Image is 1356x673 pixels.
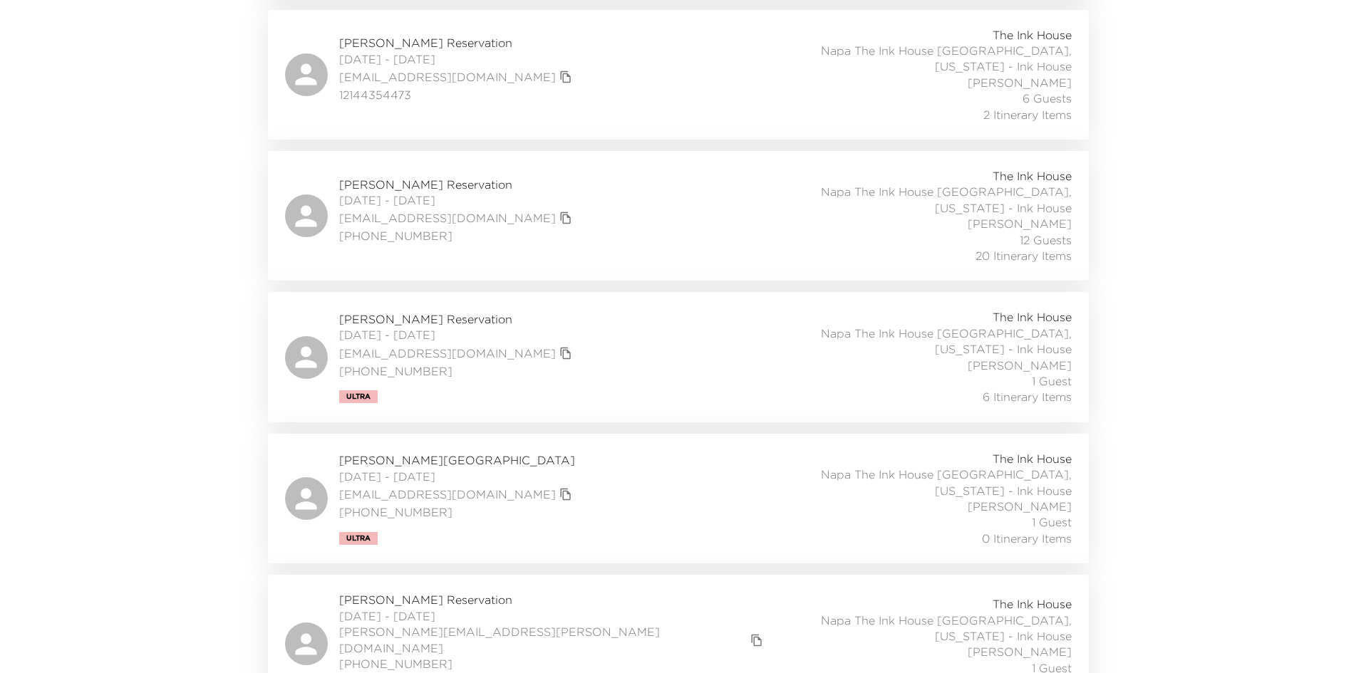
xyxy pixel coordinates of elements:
[268,434,1089,563] a: [PERSON_NAME][GEOGRAPHIC_DATA][DATE] - [DATE][EMAIL_ADDRESS][DOMAIN_NAME]copy primary member emai...
[339,69,556,85] a: [EMAIL_ADDRESS][DOMAIN_NAME]
[993,168,1072,184] span: The Ink House
[339,624,747,656] a: [PERSON_NAME][EMAIL_ADDRESS][PERSON_NAME][DOMAIN_NAME]
[346,392,371,401] span: Ultra
[983,107,1072,122] span: 2 Itinerary Items
[757,43,1072,75] span: Napa The Ink House [GEOGRAPHIC_DATA], [US_STATE] - Ink House
[968,644,1072,659] span: [PERSON_NAME]
[268,292,1089,422] a: [PERSON_NAME] Reservation[DATE] - [DATE][EMAIL_ADDRESS][DOMAIN_NAME]copy primary member email[PHO...
[993,27,1072,43] span: The Ink House
[975,248,1072,264] span: 20 Itinerary Items
[556,343,576,363] button: copy primary member email
[339,608,767,624] span: [DATE] - [DATE]
[993,596,1072,612] span: The Ink House
[339,592,767,607] span: [PERSON_NAME] Reservation
[339,486,556,502] a: [EMAIL_ADDRESS][DOMAIN_NAME]
[968,358,1072,373] span: [PERSON_NAME]
[982,531,1072,546] span: 0 Itinerary Items
[993,309,1072,325] span: The Ink House
[339,51,576,67] span: [DATE] - [DATE]
[757,184,1072,216] span: Napa The Ink House [GEOGRAPHIC_DATA], [US_STATE] - Ink House
[339,327,576,343] span: [DATE] - [DATE]
[983,389,1072,405] span: 6 Itinerary Items
[346,534,371,543] span: Ultra
[747,630,767,650] button: copy primary member email
[268,10,1089,140] a: [PERSON_NAME] Reservation[DATE] - [DATE][EMAIL_ADDRESS][DOMAIN_NAME]copy primary member email1214...
[757,466,1072,499] span: Napa The Ink House [GEOGRAPHIC_DATA], [US_STATE] - Ink House
[339,35,576,51] span: [PERSON_NAME] Reservation
[339,452,576,468] span: [PERSON_NAME][GEOGRAPHIC_DATA]
[757,325,1072,358] span: Napa The Ink House [GEOGRAPHIC_DATA], [US_STATE] - Ink House
[339,363,576,379] span: [PHONE_NUMBER]
[968,499,1072,514] span: [PERSON_NAME]
[339,656,767,672] span: [PHONE_NUMBER]
[1023,90,1072,106] span: 6 Guests
[339,210,556,226] a: [EMAIL_ADDRESS][DOMAIN_NAME]
[339,87,576,103] span: 12144354473
[339,228,576,244] span: [PHONE_NUMBER]
[1032,373,1072,389] span: 1 Guest
[767,612,1071,645] span: Napa The Ink House [GEOGRAPHIC_DATA], [US_STATE] - Ink House
[993,451,1072,466] span: The Ink House
[339,177,576,192] span: [PERSON_NAME] Reservation
[268,151,1089,281] a: [PERSON_NAME] Reservation[DATE] - [DATE][EMAIL_ADDRESS][DOMAIN_NAME]copy primary member email[PHO...
[339,469,576,484] span: [DATE] - [DATE]
[968,216,1072,231] span: [PERSON_NAME]
[339,345,556,361] a: [EMAIL_ADDRESS][DOMAIN_NAME]
[1032,514,1072,530] span: 1 Guest
[339,192,576,208] span: [DATE] - [DATE]
[968,75,1072,90] span: [PERSON_NAME]
[556,484,576,504] button: copy primary member email
[339,311,576,327] span: [PERSON_NAME] Reservation
[556,208,576,228] button: copy primary member email
[1020,232,1072,248] span: 12 Guests
[556,67,576,87] button: copy primary member email
[339,504,576,520] span: [PHONE_NUMBER]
